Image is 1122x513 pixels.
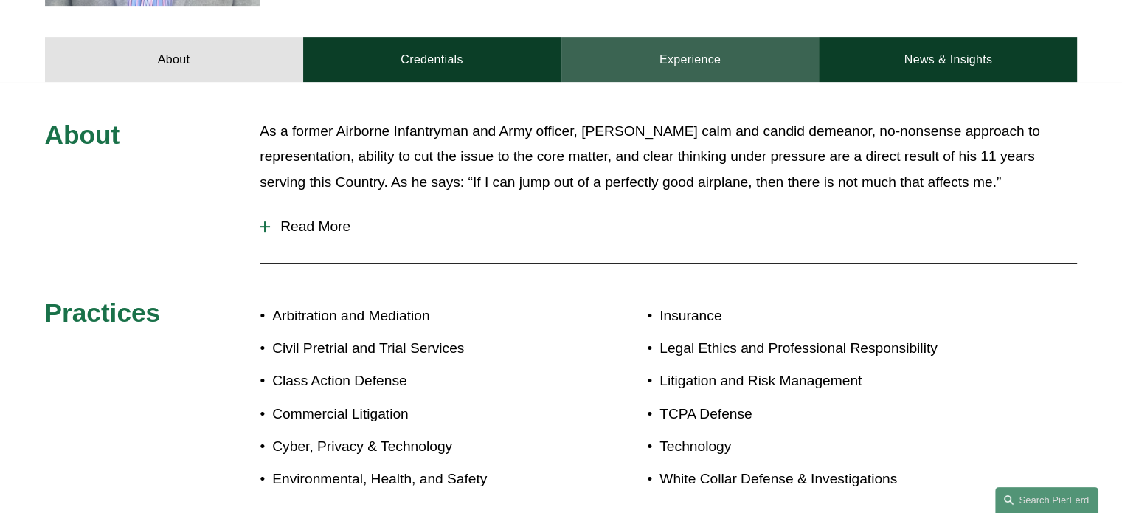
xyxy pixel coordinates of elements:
[659,466,991,492] p: White Collar Defense & Investigations
[659,336,991,362] p: Legal Ethics and Professional Responsibility
[819,37,1077,81] a: News & Insights
[659,402,991,427] p: TCPA Defense
[260,207,1077,246] button: Read More
[45,298,161,327] span: Practices
[272,368,561,394] p: Class Action Defense
[303,37,561,81] a: Credentials
[270,218,1077,235] span: Read More
[561,37,820,81] a: Experience
[272,402,561,427] p: Commercial Litigation
[272,466,561,492] p: Environmental, Health, and Safety
[659,434,991,460] p: Technology
[272,336,561,362] p: Civil Pretrial and Trial Services
[272,303,561,329] p: Arbitration and Mediation
[45,120,120,149] span: About
[45,37,303,81] a: About
[260,119,1077,196] p: As a former Airborne Infantryman and Army officer, [PERSON_NAME] calm and candid demeanor, no-non...
[995,487,1098,513] a: Search this site
[272,434,561,460] p: Cyber, Privacy & Technology
[659,368,991,394] p: Litigation and Risk Management
[659,303,991,329] p: Insurance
